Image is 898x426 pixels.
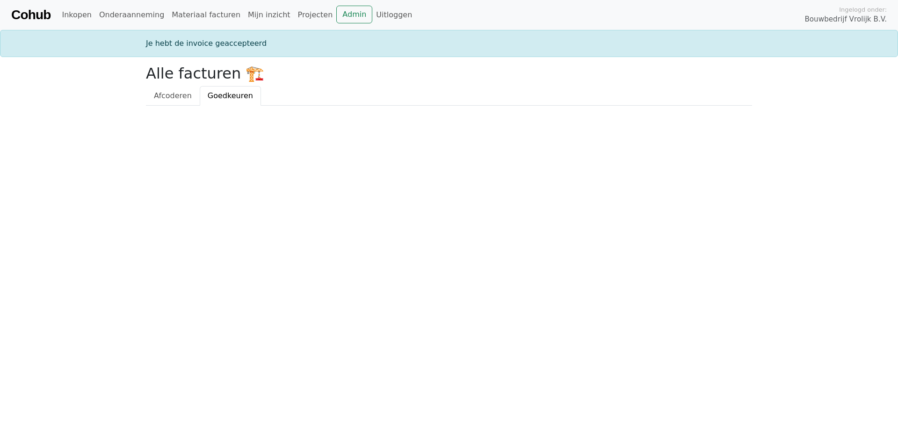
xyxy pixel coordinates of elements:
[294,6,337,24] a: Projecten
[95,6,168,24] a: Onderaanneming
[336,6,372,23] a: Admin
[804,14,887,25] span: Bouwbedrijf Vrolijk B.V.
[11,4,51,26] a: Cohub
[146,65,752,82] h2: Alle facturen 🏗️
[372,6,416,24] a: Uitloggen
[200,86,261,106] a: Goedkeuren
[208,91,253,100] span: Goedkeuren
[244,6,294,24] a: Mijn inzicht
[154,91,192,100] span: Afcoderen
[58,6,95,24] a: Inkopen
[839,5,887,14] span: Ingelogd onder:
[140,38,758,49] div: Je hebt de invoice geaccepteerd
[168,6,244,24] a: Materiaal facturen
[146,86,200,106] a: Afcoderen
